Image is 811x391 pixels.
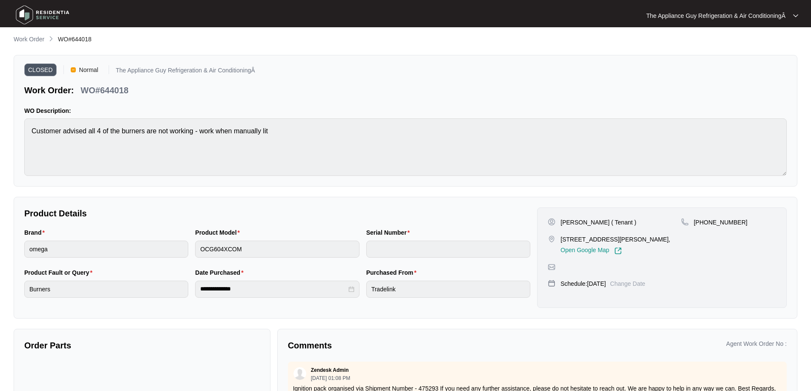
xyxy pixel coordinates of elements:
[195,228,243,237] label: Product Model
[14,35,44,43] p: Work Order
[76,63,102,76] span: Normal
[366,281,530,298] input: Purchased From
[311,367,349,374] p: Zendesk Admin
[24,281,188,298] input: Product Fault or Query
[548,279,555,287] img: map-pin
[614,247,622,255] img: Link-External
[293,367,306,380] img: user.svg
[24,228,48,237] label: Brand
[71,67,76,72] img: Vercel Logo
[366,268,420,277] label: Purchased From
[24,84,74,96] p: Work Order:
[81,84,128,96] p: WO#644018
[195,241,359,258] input: Product Model
[694,218,748,227] p: [PHONE_NUMBER]
[548,218,555,226] img: user-pin
[561,235,670,244] p: [STREET_ADDRESS][PERSON_NAME],
[195,268,247,277] label: Date Purchased
[561,218,636,227] p: [PERSON_NAME] ( Tenant )
[681,218,689,226] img: map-pin
[726,339,787,348] p: Agent Work Order No :
[548,235,555,243] img: map-pin
[366,228,413,237] label: Serial Number
[24,268,96,277] label: Product Fault or Query
[548,263,555,271] img: map-pin
[24,241,188,258] input: Brand
[311,376,350,381] p: [DATE] 01:08 PM
[288,339,532,351] p: Comments
[561,279,606,288] p: Schedule: [DATE]
[24,106,787,115] p: WO Description:
[116,67,255,76] p: The Appliance Guy Refrigeration & Air ConditioningÂ
[610,279,645,288] p: Change Date
[24,118,787,176] textarea: Customer advised all 4 of the burners are not working - work when manually lit
[200,285,346,293] input: Date Purchased
[793,14,798,18] img: dropdown arrow
[12,35,46,44] a: Work Order
[24,207,530,219] p: Product Details
[366,241,530,258] input: Serial Number
[58,36,92,43] span: WO#644018
[646,11,785,20] p: The Appliance Guy Refrigeration & Air ConditioningÂ
[48,35,55,42] img: chevron-right
[24,63,57,76] span: CLOSED
[561,247,622,255] a: Open Google Map
[13,2,72,28] img: residentia service logo
[24,339,260,351] p: Order Parts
